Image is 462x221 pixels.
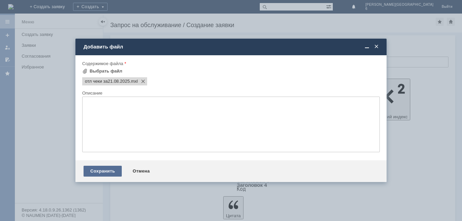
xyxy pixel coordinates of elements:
span: отл чеки за21.08.2025.mxl [130,79,138,84]
span: отл чеки за21.08.2025.mxl [85,79,130,84]
div: Добавить файл [84,44,380,50]
div: Описание [82,91,378,95]
div: Содержимое файла [82,61,378,66]
span: Закрыть [373,44,380,50]
div: Выбрать файл [90,68,122,74]
span: Свернуть (Ctrl + M) [364,44,370,50]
